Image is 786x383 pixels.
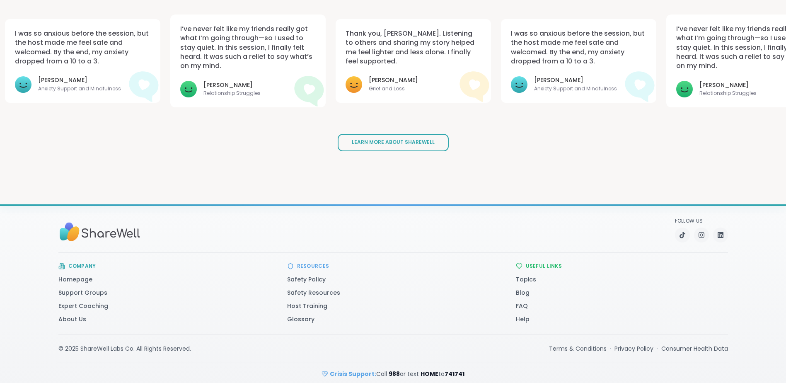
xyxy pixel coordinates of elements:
a: TikTok [675,228,690,242]
a: Support Groups [58,288,107,297]
h3: Useful Links [526,263,562,269]
a: Expert Coaching [58,302,108,310]
a: Topics [516,275,536,284]
a: Terms & Conditions [549,344,607,353]
a: Help [516,315,530,323]
h4: Grief and Loss [369,85,418,92]
div: © 2025 ShareWell Labs Co. All Rights Reserved. [58,344,191,353]
span: Call or text to [330,370,464,378]
p: I was so anxious before the session, but the host made me feel safe and welcomed. By the end, my ... [511,29,646,66]
span: Learn More About ShareWell [352,139,435,146]
a: FAQ [516,302,528,310]
a: Blog [516,288,530,297]
strong: HOME [421,370,438,378]
p: Thank you, [PERSON_NAME]. Listening to others and sharing my story helped me feel lighter and les... [346,29,481,66]
h4: Anxiety Support and Mindfulness [534,85,617,92]
strong: 988 [389,370,400,378]
p: Follow Us [675,218,728,224]
h3: [PERSON_NAME] [369,76,418,85]
a: Host Training [287,302,327,310]
a: Safety Resources [287,288,340,297]
h4: Anxiety Support and Mindfulness [38,85,121,92]
h3: [PERSON_NAME] [699,81,757,90]
a: About Us [58,315,86,323]
span: · [657,344,658,353]
h3: Company [68,263,96,269]
h3: [PERSON_NAME] [534,76,617,85]
a: Learn More About ShareWell [338,134,449,151]
img: Sharewell [58,218,141,245]
a: Privacy Policy [614,344,653,353]
strong: 741741 [445,370,464,378]
p: I’ve never felt like my friends really got what I’m going through—so I used to stay quiet. In thi... [180,24,316,71]
a: Homepage [58,275,92,284]
a: Glossary [287,315,314,323]
a: Instagram [694,228,709,242]
strong: Crisis Support: [330,370,376,378]
h3: [PERSON_NAME] [38,76,121,85]
h4: Relationship Struggles [699,90,757,97]
h3: [PERSON_NAME] [203,81,261,90]
a: Safety Policy [287,275,326,284]
h4: Relationship Struggles [203,90,261,97]
span: · [610,344,611,353]
a: Consumer Health Data [661,344,728,353]
a: LinkedIn [713,228,728,242]
p: I was so anxious before the session, but the host made me feel safe and welcomed. By the end, my ... [15,29,150,66]
h3: Resources [297,263,329,269]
